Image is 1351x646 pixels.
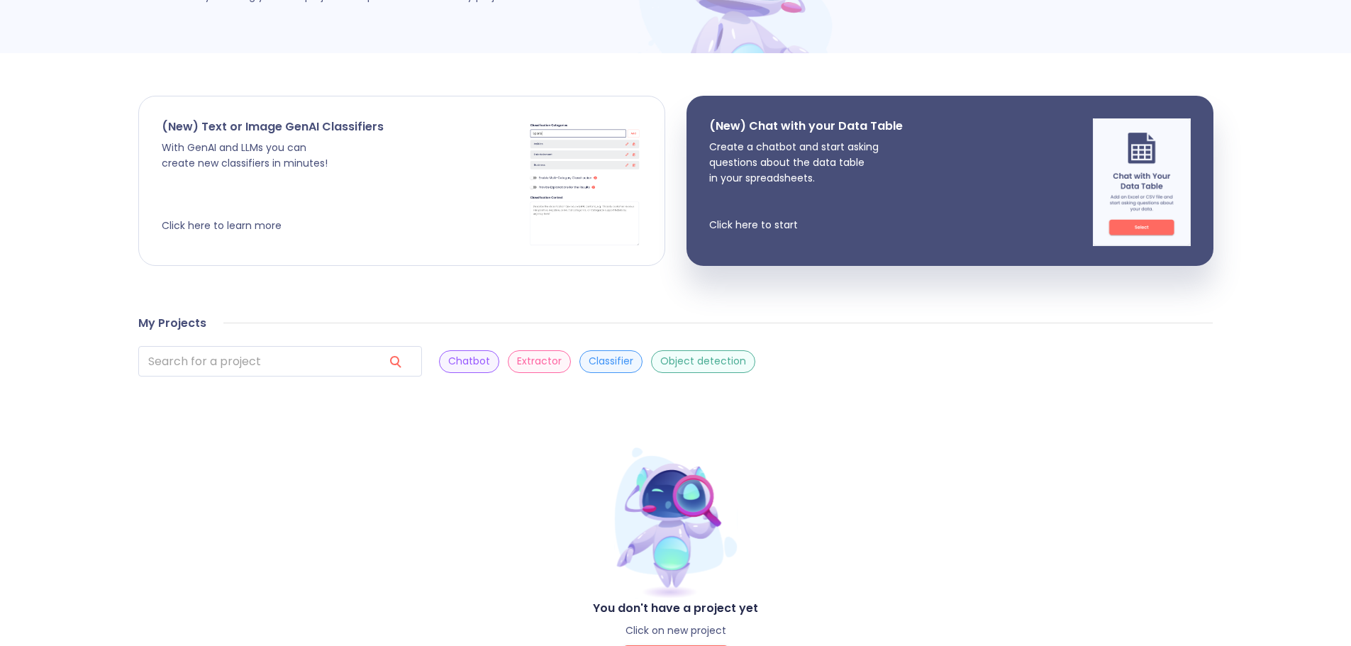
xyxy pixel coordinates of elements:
[709,118,903,133] p: (New) Chat with your Data Table
[517,355,562,368] p: Extractor
[709,139,903,233] p: Create a chatbot and start asking questions about the data table in your spreadsheets. Click here...
[138,316,206,330] h4: My Projects
[138,601,1213,616] h4: You don't have a project yet
[448,355,490,368] p: Chatbot
[660,355,746,368] p: Object detection
[1093,118,1191,246] img: chat img
[589,355,633,368] p: Classifier
[138,346,372,377] input: search
[528,119,642,247] img: cards stack img
[162,140,384,233] p: With GenAI and LLMs you can create new classifiers in minutes! Click here to learn more
[138,624,1213,637] p: Click on new project
[162,119,384,134] p: (New) Text or Image GenAI Classifiers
